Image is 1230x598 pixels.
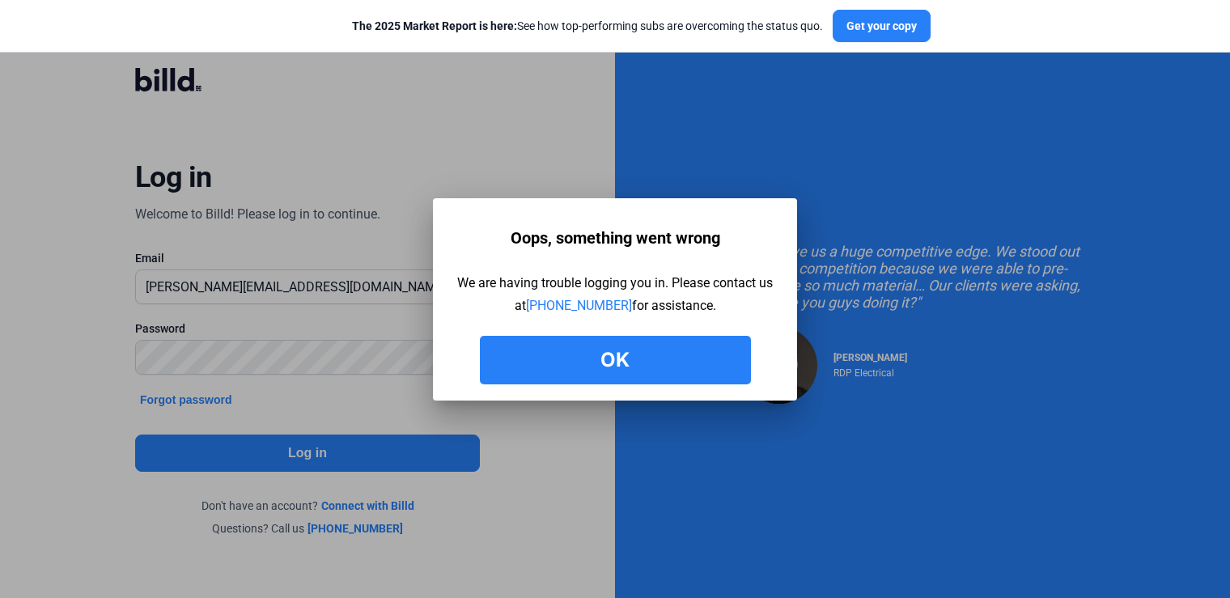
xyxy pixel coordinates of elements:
button: Ok [480,336,751,384]
button: Get your copy [833,10,931,42]
a: [PHONE_NUMBER] [526,298,632,313]
div: Oops, something went wrong [511,223,720,253]
span: The 2025 Market Report is here: [352,19,517,32]
div: See how top-performing subs are overcoming the status quo. [352,18,823,34]
div: We are having trouble logging you in. Please contact us at for assistance. [457,272,773,317]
